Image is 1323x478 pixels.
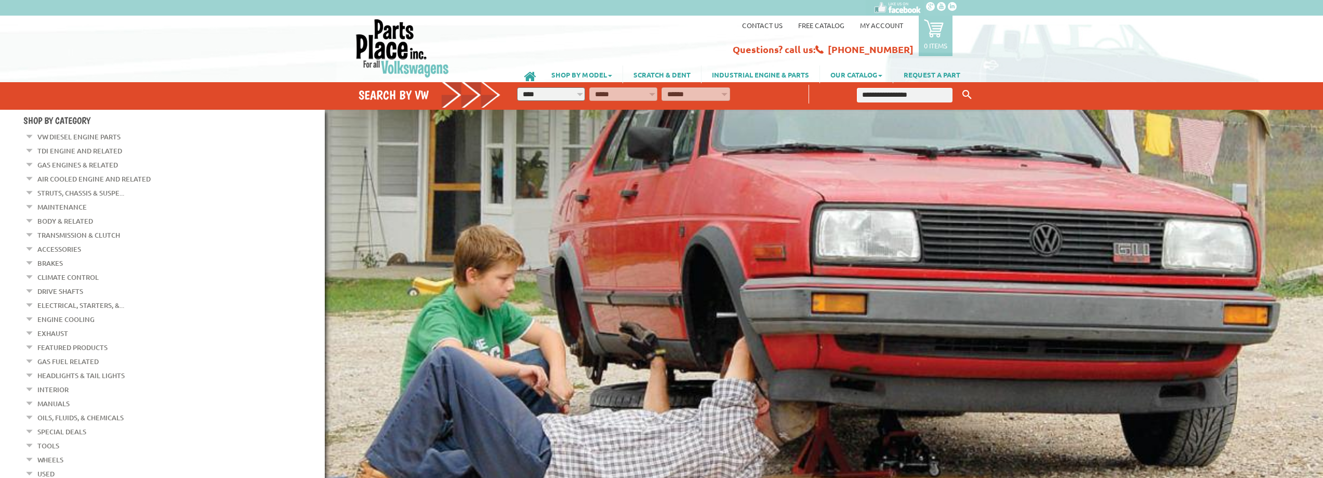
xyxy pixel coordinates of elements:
[37,355,99,368] a: Gas Fuel Related
[924,41,947,50] p: 0 items
[919,16,952,56] a: 0 items
[742,21,783,30] a: Contact us
[37,439,59,453] a: Tools
[541,66,623,83] a: SHOP BY MODEL
[37,285,83,298] a: Drive Shafts
[860,21,903,30] a: My Account
[798,21,844,30] a: Free Catalog
[37,270,99,284] a: Climate Control
[37,411,124,424] a: Oils, Fluids, & Chemicals
[702,66,819,83] a: INDUSTRIAL ENGINE & PARTS
[37,256,63,270] a: Brakes
[37,144,122,158] a: TDI Engine and Related
[37,158,118,172] a: Gas Engines & Related
[37,341,108,354] a: Featured Products
[359,87,501,102] h4: Search by VW
[37,299,124,312] a: Electrical, Starters, &...
[37,453,63,467] a: Wheels
[37,228,120,242] a: Transmission & Clutch
[37,383,69,396] a: Interior
[37,214,93,228] a: Body & Related
[893,66,971,83] a: REQUEST A PART
[355,18,450,78] img: Parts Place Inc!
[820,66,893,83] a: OUR CATALOG
[37,130,121,144] a: VW Diesel Engine Parts
[37,397,70,410] a: Manuals
[37,425,86,438] a: Special Deals
[23,115,325,126] h4: Shop By Category
[37,369,125,382] a: Headlights & Tail Lights
[37,172,151,186] a: Air Cooled Engine and Related
[959,86,975,104] button: Keyword Search
[623,66,701,83] a: SCRATCH & DENT
[37,186,124,200] a: Struts, Chassis & Suspe...
[37,200,87,214] a: Maintenance
[37,242,81,256] a: Accessories
[37,327,68,340] a: Exhaust
[37,313,95,326] a: Engine Cooling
